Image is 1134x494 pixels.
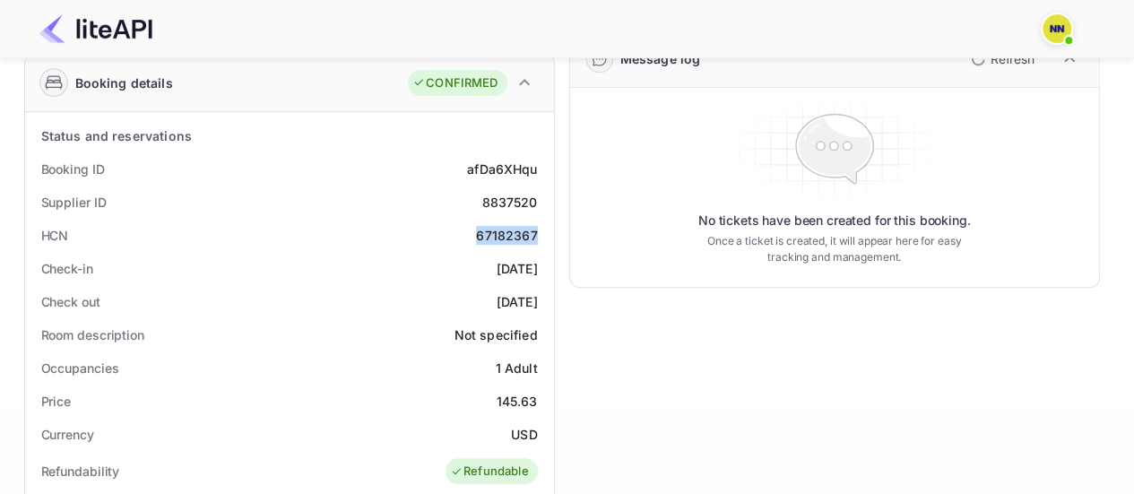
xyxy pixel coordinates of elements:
div: 67182367 [476,226,537,245]
div: [DATE] [497,259,538,278]
div: Room description [41,325,144,344]
div: [DATE] [497,292,538,311]
div: Price [41,392,72,411]
p: Once a ticket is created, it will appear here for easy tracking and management. [693,233,976,265]
p: No tickets have been created for this booking. [698,212,971,230]
div: USD [511,425,537,444]
div: Booking details [75,74,173,92]
div: afDa6XHqu [467,160,537,178]
div: 145.63 [497,392,538,411]
div: Status and reservations [41,126,192,145]
div: Message log [620,49,701,68]
div: CONFIRMED [412,74,498,92]
div: Check-in [41,259,93,278]
div: 8837520 [481,193,537,212]
div: Refundable [450,463,529,481]
img: LiteAPI Logo [39,14,152,43]
p: Refresh [991,49,1034,68]
div: Currency [41,425,94,444]
div: Not specified [454,325,538,344]
div: Supplier ID [41,193,107,212]
div: Refundability [41,462,120,481]
div: HCN [41,226,69,245]
div: Check out [41,292,100,311]
div: Occupancies [41,359,119,377]
div: 1 Adult [495,359,537,377]
img: N/A N/A [1043,14,1071,43]
div: Booking ID [41,160,105,178]
button: Refresh [960,45,1042,74]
